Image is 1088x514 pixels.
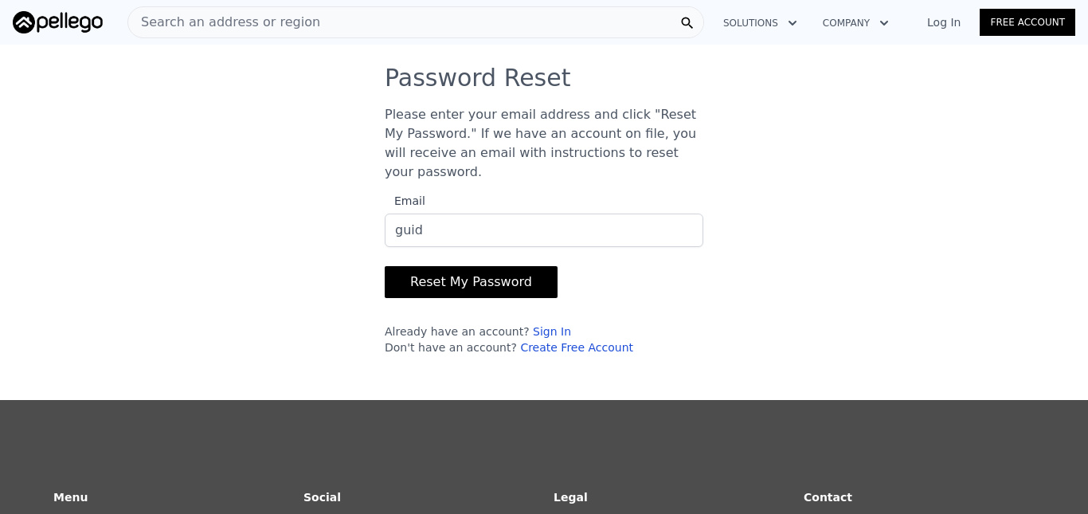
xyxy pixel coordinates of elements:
a: Sign In [533,325,571,338]
strong: Menu [53,491,88,504]
button: Company [810,9,902,37]
h3: Password Reset [385,64,703,92]
button: Solutions [710,9,810,37]
input: Email [385,214,703,247]
img: Pellego [13,11,103,33]
strong: Legal [554,491,588,504]
a: Log In [908,14,980,30]
button: Reset My Password [385,266,558,298]
span: Email [385,194,425,207]
div: Already have an account? Don't have an account? [385,324,703,355]
a: Free Account [980,9,1075,36]
a: Create Free Account [520,341,633,354]
strong: Contact [804,491,852,504]
p: Please enter your email address and click "Reset My Password." If we have an account on file, you... [385,105,703,182]
span: Search an address or region [128,13,320,32]
strong: Social [303,491,341,504]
